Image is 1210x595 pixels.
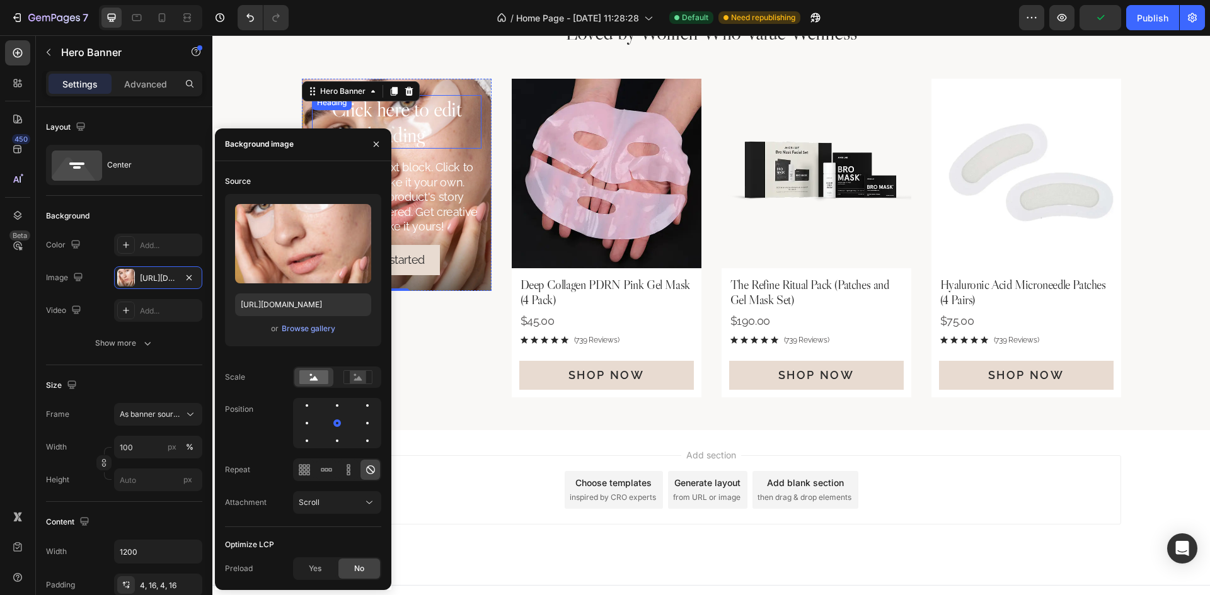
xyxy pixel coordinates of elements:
div: Scale [225,371,245,383]
div: Shop Now [566,332,642,347]
div: Repeat [225,464,250,475]
span: inspired by CRO experts [357,456,444,468]
span: then drag & drop elements [545,456,639,468]
button: % [164,439,180,455]
div: Background image [225,139,294,150]
div: Add blank section [555,441,631,454]
div: Beta [9,230,30,241]
div: Content [46,514,92,531]
span: from URL or image [461,456,528,468]
p: Settings [62,77,98,91]
div: Position [225,404,253,415]
div: Choose templates [363,441,439,454]
p: (739 Reviews) [572,300,617,310]
div: Browse gallery [282,323,335,334]
div: % [186,441,193,453]
div: px [168,441,176,453]
label: Height [46,474,69,485]
div: 450 [12,134,30,144]
button: Show more [46,332,202,354]
input: px% [114,436,202,458]
button: px [182,439,197,455]
a: Hyaluronic Acid Microneedle Patches (4 Pairs) [719,43,909,233]
span: Need republishing [731,12,795,23]
p: (739 Reviews) [362,300,407,310]
div: $75.00 [727,277,901,294]
a: Deep Collagen PDRN Pink Gel Mask (4 Pack) [299,43,489,233]
div: $45.00 [307,277,481,294]
label: Width [46,441,67,453]
div: Video [46,302,84,319]
div: Image [46,269,86,286]
div: Preload [225,563,253,574]
div: Background [46,210,89,222]
div: Add... [140,240,199,251]
span: No [354,563,364,574]
span: / [510,11,514,25]
p: (739 Reviews) [781,300,827,310]
h2: Hyaluronic Acid Microneedle Patches (4 Pairs) [727,241,901,273]
iframe: Design area [212,35,1210,595]
button: Shop Now [727,326,901,354]
button: Shop Now [307,326,481,354]
div: Width [46,546,67,557]
div: Size [46,377,79,394]
span: Home Page - [DATE] 11:28:28 [516,11,639,25]
button: As banner source [114,403,202,426]
div: Center [107,150,184,179]
div: Add... [140,305,199,317]
span: As banner source [120,409,181,420]
h2: The Refine Ritual Pack (Patches and Gel Mask Set) [517,241,691,273]
span: Add section [469,413,529,426]
button: Shop Now [517,326,691,354]
p: 7 [83,10,88,25]
img: preview-image [235,204,371,283]
p: Hero Banner [61,45,168,60]
button: 7 [5,5,94,30]
div: Padding [46,579,75,591]
div: Optimize LCP [225,539,274,550]
div: Source [225,176,251,187]
h2: Deep Collagen PDRN Pink Gel Mask (4 Pack) [307,241,481,273]
div: Open Intercom Messenger [1167,533,1197,564]
div: Show more [95,337,154,349]
div: Layout [46,119,88,136]
div: Undo/Redo [238,5,289,30]
div: Shop Now [356,332,432,347]
button: Scroll [293,491,381,514]
p: Advanced [124,77,167,91]
div: [URL][DOMAIN_NAME] [140,273,176,284]
span: Default [682,12,708,23]
div: $190.00 [517,277,691,294]
input: https://example.com/image.jpg [235,293,371,316]
span: px [183,475,192,484]
div: Publish [1137,11,1168,25]
div: Color [46,237,83,254]
label: Frame [46,409,69,420]
div: 4, 16, 4, 16 [140,580,199,591]
span: Scroll [299,497,320,507]
button: Browse gallery [281,322,336,335]
span: Yes [309,563,321,574]
a: The Refine Ritual Pack (Patches and Gel Mask Set) [509,43,699,233]
input: Auto [115,540,202,563]
div: Attachment [225,497,267,508]
input: px [114,468,202,491]
button: Publish [1126,5,1179,30]
div: Shop Now [776,332,851,347]
div: Generate layout [462,441,528,454]
span: or [271,321,279,336]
